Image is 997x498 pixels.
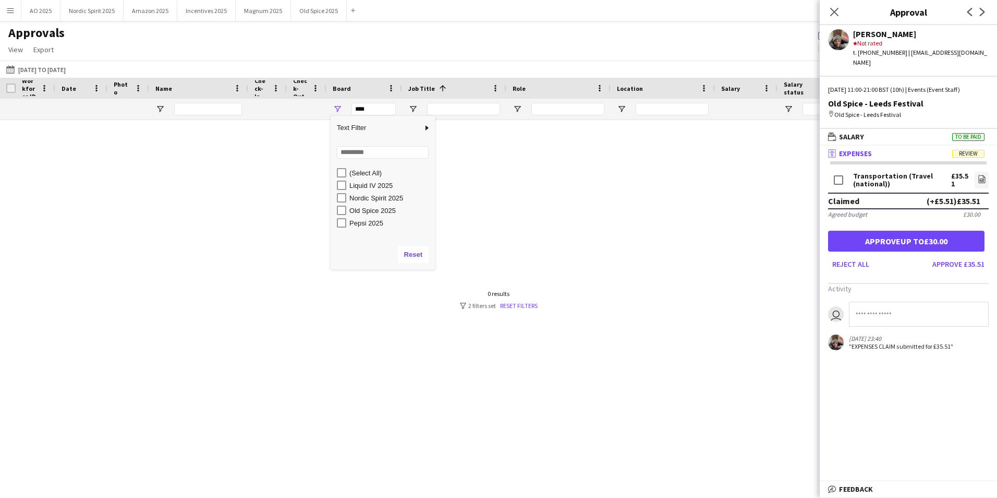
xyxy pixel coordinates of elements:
button: AO 2025 [21,1,60,21]
span: Name [155,85,172,92]
a: Export [29,43,58,56]
div: £35.51 [951,172,968,188]
input: Salary status Filter Input [803,103,834,115]
div: 0 results [460,290,538,298]
div: Old Spice - Leeds Festival [828,110,989,120]
button: Reset [398,246,429,263]
div: 2 filters set [460,302,538,310]
button: Open Filter Menu [333,104,342,114]
span: Feedback [839,484,873,494]
span: Salary [721,85,740,92]
div: t. [PHONE_NUMBER] | [EMAIL_ADDRESS][DOMAIN_NAME] [853,48,989,67]
a: View [4,43,27,56]
div: Filter List [331,167,435,229]
input: Column with Header Selection [6,84,16,93]
div: "EXPENSES CLAIM submitted for £35.51" [849,342,953,350]
button: Reject all [828,256,873,272]
button: Amazon 2025 [124,1,177,21]
span: Salary status [784,80,821,96]
span: Text Filter [331,119,422,137]
div: (Select All) [349,169,432,177]
button: Open Filter Menu [408,104,418,114]
a: Reset filters [500,302,538,310]
div: [PERSON_NAME] [853,29,989,39]
div: (+£5.51) £35.51 [927,196,980,206]
span: Job Title [408,85,435,92]
input: Name Filter Input [174,103,242,115]
button: Approve £35.51 [928,256,989,272]
button: Magnum 2025 [236,1,291,21]
div: Not rated [853,39,989,48]
span: Date [62,85,76,92]
button: Old Spice 2025 [291,1,347,21]
span: Location [617,85,643,92]
div: [DATE] 23:40 [849,335,953,342]
div: [DATE] 11:00-21:00 BST (10h) | Events (Event Staff) [828,85,989,94]
span: 3 of 2459 [818,30,887,40]
span: Board [333,85,351,92]
button: Nordic Spirit 2025 [60,1,124,21]
button: Open Filter Menu [617,104,626,114]
span: To be paid [952,133,984,141]
button: Approveup to£30.00 [828,231,984,252]
span: Review [952,150,984,158]
button: [DATE] to [DATE] [4,63,68,76]
input: Role Filter Input [531,103,604,115]
div: Claimed [828,196,859,206]
input: Search filter values [337,146,429,159]
div: Liquid IV 2025 [349,182,432,189]
div: Agreed budget [828,210,867,218]
div: Column Filter [331,116,435,269]
span: Role [513,85,526,92]
button: Open Filter Menu [513,104,522,114]
button: Open Filter Menu [155,104,165,114]
mat-expansion-panel-header: ExpensesReview [820,146,997,161]
div: ExpensesReview [820,161,997,364]
span: Photo [114,80,130,96]
span: Workforce ID [22,77,37,100]
span: 22 [818,43,866,52]
button: Incentives 2025 [177,1,236,21]
span: Salary [839,132,864,141]
button: Open Filter Menu [784,104,793,114]
input: Job Title Filter Input [427,103,500,115]
span: Check-In [254,77,268,100]
span: Check-Out [293,77,308,100]
div: Transportation (Travel (national)) [853,172,951,188]
div: Old Spice - Leeds Festival [828,99,989,108]
div: Pepsi 2025 [349,219,432,227]
div: £30.00 [963,210,980,218]
span: View [8,45,23,54]
mat-expansion-panel-header: Feedback [820,481,997,497]
span: Export [33,45,54,54]
input: Location Filter Input [636,103,709,115]
app-user-avatar: Fayyad Garuba [828,335,844,350]
div: Nordic Spirit 2025 [349,194,432,202]
span: Expenses [839,149,872,158]
h3: Activity [828,284,989,293]
mat-expansion-panel-header: SalaryTo be paid [820,129,997,145]
h3: Approval [820,5,997,19]
div: Old Spice 2025 [349,207,432,215]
